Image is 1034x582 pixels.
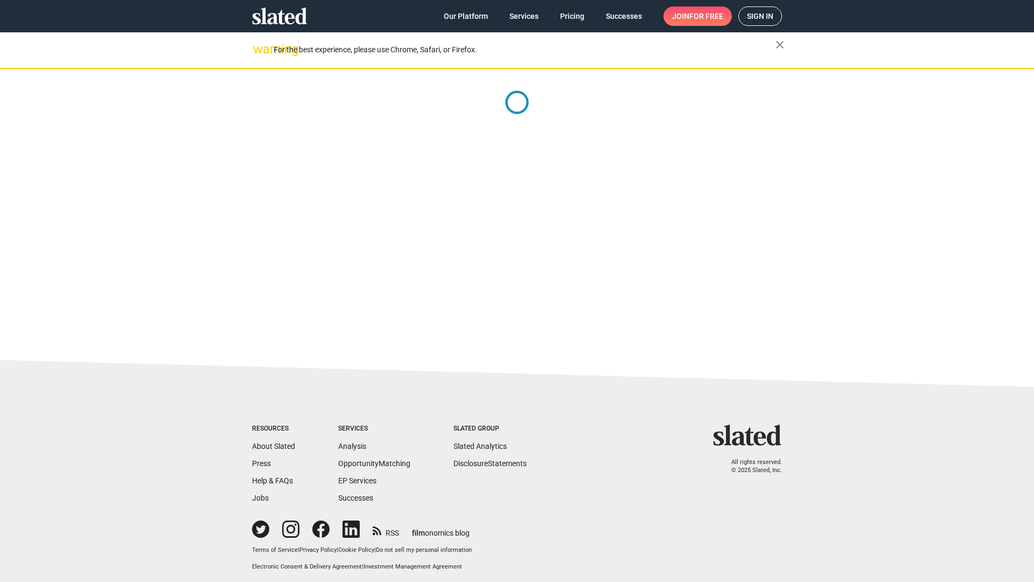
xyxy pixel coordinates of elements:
[444,6,488,26] span: Our Platform
[252,563,362,570] a: Electronic Consent & Delivery Agreement
[689,6,723,26] span: for free
[362,563,364,570] span: |
[338,425,410,433] div: Services
[551,6,593,26] a: Pricing
[453,425,527,433] div: Slated Group
[338,476,376,485] a: EP Services
[453,459,527,468] a: DisclosureStatements
[253,43,266,56] mat-icon: warning
[298,546,299,553] span: |
[337,546,338,553] span: |
[597,6,651,26] a: Successes
[252,476,293,485] a: Help & FAQs
[374,546,376,553] span: |
[299,546,337,553] a: Privacy Policy
[364,563,462,570] a: Investment Management Agreement
[747,7,773,25] span: Sign in
[373,522,399,538] a: RSS
[252,425,295,433] div: Resources
[738,6,782,26] a: Sign in
[338,459,410,468] a: OpportunityMatching
[720,459,782,474] p: All rights reserved. © 2025 Slated, Inc.
[435,6,497,26] a: Our Platform
[338,494,373,502] a: Successes
[412,519,470,538] a: filmonomics blog
[453,442,507,451] a: Slated Analytics
[509,6,539,26] span: Services
[338,442,366,451] a: Analysis
[338,546,374,553] a: Cookie Policy
[663,6,732,26] a: Joinfor free
[252,494,269,502] a: Jobs
[560,6,584,26] span: Pricing
[672,6,723,26] span: Join
[412,529,425,537] span: film
[274,43,775,57] div: For the best experience, please use Chrome, Safari, or Firefox.
[252,442,295,451] a: About Slated
[252,459,271,468] a: Press
[252,546,298,553] a: Terms of Service
[501,6,547,26] a: Services
[376,546,472,555] button: Do not sell my personal information
[773,38,786,51] mat-icon: close
[606,6,642,26] span: Successes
